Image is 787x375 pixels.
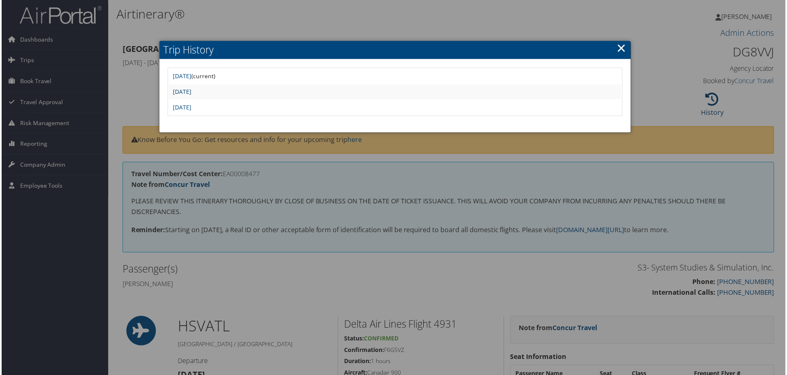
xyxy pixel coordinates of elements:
a: × [618,40,627,56]
a: [DATE] [172,88,191,96]
h2: Trip History [158,41,632,59]
a: [DATE] [172,72,191,80]
td: (current) [168,69,622,84]
a: [DATE] [172,104,191,112]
